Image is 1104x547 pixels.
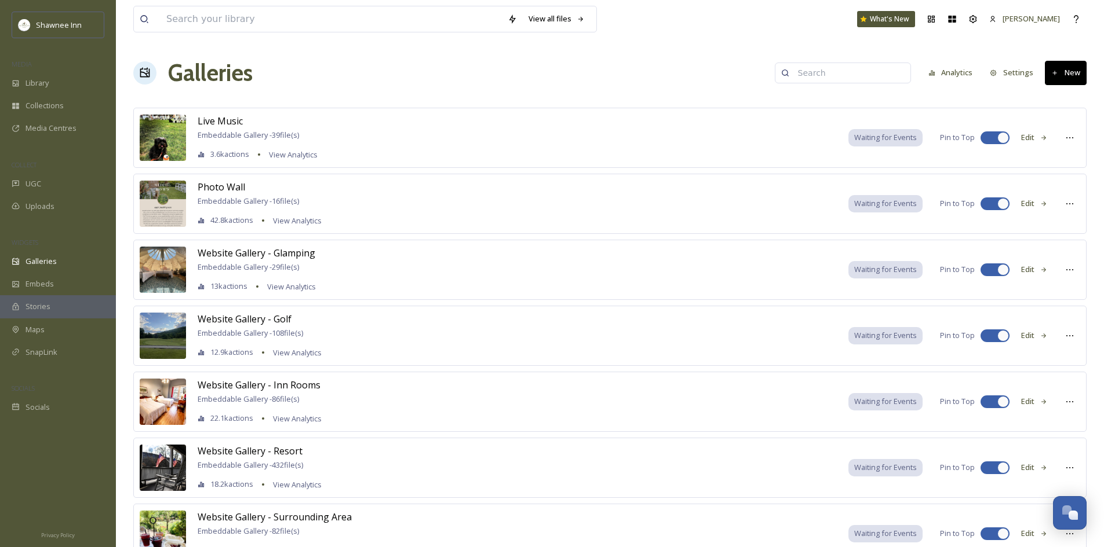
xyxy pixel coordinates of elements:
span: Website Gallery - Golf [198,313,292,325]
button: Edit [1015,126,1054,149]
span: Galleries [25,256,57,267]
span: Media Centres [25,123,76,134]
input: Search your library [161,6,502,32]
img: c502194f-58fe-48ce-9a1b-cdb7b023a37b.jpg [140,115,186,161]
span: Waiting for Events [854,330,917,341]
img: shawnee-300x300.jpg [19,19,30,31]
span: Website Gallery - Surrounding Area [198,511,352,523]
a: Galleries [168,56,253,90]
span: Pin to Top [940,132,975,143]
button: Analytics [923,61,979,84]
button: Edit [1015,258,1054,281]
span: Pin to Top [940,462,975,473]
span: 13k actions [210,281,247,292]
span: Website Gallery - Resort [198,445,303,457]
a: What's New [857,11,915,27]
span: Embeds [25,278,54,289]
span: Embeddable Gallery - 86 file(s) [198,394,299,404]
span: COLLECT [12,160,37,169]
a: View all files [523,8,591,30]
span: Pin to Top [940,330,975,341]
span: Privacy Policy [41,531,75,539]
span: Photo Wall [198,181,245,193]
span: View Analytics [273,413,322,424]
a: View Analytics [267,346,322,359]
span: Embeddable Gallery - 29 file(s) [198,262,299,272]
a: Privacy Policy [41,527,75,541]
span: View Analytics [273,215,322,226]
button: Edit [1015,522,1054,545]
span: Shawnee Inn [36,20,82,30]
span: View Analytics [267,281,316,292]
span: View Analytics [269,149,318,160]
span: Pin to Top [940,198,975,209]
span: 3.6k actions [210,149,249,160]
span: Pin to Top [940,396,975,407]
button: New [1045,61,1087,85]
img: 29d04aa9-8fb9-4769-a8e7-6b574820bb18.jpg [140,313,186,359]
a: View Analytics [261,280,316,293]
span: Uploads [25,201,54,212]
span: 42.8k actions [210,215,253,226]
span: WIDGETS [12,238,38,247]
span: Embeddable Gallery - 39 file(s) [198,130,299,140]
span: [PERSON_NAME] [1003,13,1060,24]
span: SOCIALS [12,384,35,392]
span: Waiting for Events [854,528,917,539]
span: Waiting for Events [854,198,917,209]
span: View Analytics [273,347,322,358]
a: [PERSON_NAME] [983,8,1066,30]
img: 5f31cb4f-37b3-4c5f-a5b8-d00ae7512245.jpg [140,247,186,293]
button: Open Chat [1053,496,1087,530]
span: Waiting for Events [854,396,917,407]
button: Settings [984,61,1039,84]
span: SnapLink [25,347,57,358]
span: View Analytics [273,479,322,490]
span: 12.9k actions [210,347,253,358]
a: View Analytics [263,148,318,161]
span: Waiting for Events [854,462,917,473]
img: 63139c08-6cc4-41a4-b890-db34a9f336c9.jpg [140,445,186,491]
span: Collections [25,100,64,111]
a: View Analytics [267,412,322,425]
span: Embeddable Gallery - 82 file(s) [198,526,299,536]
a: Analytics [923,61,985,84]
button: Edit [1015,192,1054,215]
span: Library [25,78,49,89]
span: Website Gallery - Glamping [198,247,315,259]
span: Pin to Top [940,264,975,275]
button: Edit [1015,390,1054,413]
span: Stories [25,301,50,312]
span: Pin to Top [940,528,975,539]
span: 18.2k actions [210,479,253,490]
span: Socials [25,402,50,413]
span: 22.1k actions [210,413,253,424]
span: UGC [25,178,41,189]
span: Maps [25,324,45,335]
span: Embeddable Gallery - 432 file(s) [198,460,303,470]
span: Website Gallery - Inn Rooms [198,379,320,391]
img: 45a07b5f-c713-47e0-8f0a-8fa78b274828.jpg [140,379,186,425]
img: 0b83f538-bc90-4044-b97a-b54303402b6d.jpg [140,181,186,227]
input: Search [792,61,905,85]
span: Embeddable Gallery - 16 file(s) [198,196,299,206]
span: Live Music [198,115,243,127]
span: MEDIA [12,60,32,68]
button: Edit [1015,324,1054,347]
a: View Analytics [267,478,322,491]
a: Settings [984,61,1045,84]
span: Embeddable Gallery - 108 file(s) [198,328,303,338]
span: Waiting for Events [854,264,917,275]
span: Waiting for Events [854,132,917,143]
button: Edit [1015,456,1054,479]
a: View Analytics [267,214,322,227]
